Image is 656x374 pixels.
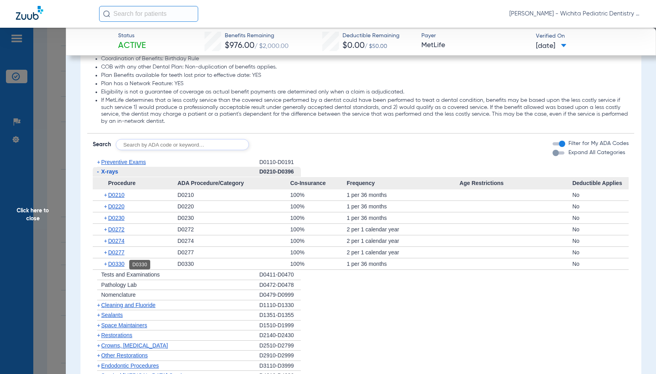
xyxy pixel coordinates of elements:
[103,10,110,17] img: Search Icon
[97,363,100,369] span: +
[97,352,100,359] span: +
[572,258,629,269] div: No
[259,341,301,351] div: D2510-D2799
[104,235,108,246] span: +
[347,177,460,190] span: Frequency
[101,64,629,71] li: COB with any other Dental Plan: Non-duplication of benefits applies.
[342,32,400,40] span: Deductible Remaining
[178,258,291,269] div: D0330
[101,352,148,359] span: Other Restorations
[101,271,160,278] span: Tests and Examinations
[254,43,289,50] span: / $2,000.00
[178,235,291,246] div: D0274
[567,139,629,148] label: Filter for My ADA Codes
[108,215,124,221] span: D0230
[97,322,100,328] span: +
[259,330,301,341] div: D2140-D2430
[347,189,460,200] div: 1 per 36 months
[116,139,249,150] input: Search by ADA code or keyword…
[108,261,124,267] span: D0330
[259,280,301,290] div: D0472-D0478
[421,40,529,50] span: MetLife
[290,189,346,200] div: 100%
[104,258,108,269] span: +
[347,235,460,246] div: 2 per 1 calendar year
[290,235,346,246] div: 100%
[536,32,643,40] span: Verified On
[347,212,460,223] div: 1 per 36 months
[259,300,301,311] div: D1110-D1330
[259,290,301,300] div: D0479-D0999
[108,238,124,244] span: D0274
[101,302,155,308] span: Cleaning and Fluoride
[16,6,43,20] img: Zuub Logo
[101,292,136,298] span: Nomenclature
[572,212,629,223] div: No
[97,168,99,175] span: -
[101,282,137,288] span: Pathology Lab
[421,32,529,40] span: Payer
[104,201,108,212] span: +
[347,258,460,269] div: 1 per 36 months
[104,189,108,200] span: +
[101,97,629,125] li: If MetLife determines that a less costly service than the covered service performed by a dentist ...
[108,226,124,233] span: D0272
[259,310,301,321] div: D1351-D1355
[101,72,629,79] li: Plan Benefits available for teeth lost prior to effective date: YES
[572,247,629,258] div: No
[347,201,460,212] div: 1 per 36 months
[342,42,365,50] span: $0.00
[108,249,124,256] span: D0277
[101,55,629,63] li: Coordination of Benefits: Birthday Rule
[290,177,346,190] span: Co-Insurance
[572,189,629,200] div: No
[225,32,289,40] span: Benefits Remaining
[347,224,460,235] div: 2 per 1 calendar year
[459,177,572,190] span: Age Restrictions
[616,336,656,374] iframe: Chat Widget
[178,212,291,223] div: D0230
[259,270,301,280] div: D0411-D0470
[259,167,301,177] div: D0210-D0396
[97,312,100,318] span: +
[572,177,629,190] span: Deductible Applies
[101,322,147,328] span: Space Maintainers
[101,168,118,175] span: X-rays
[259,321,301,331] div: D1510-D1999
[572,224,629,235] div: No
[108,203,124,210] span: D0220
[290,224,346,235] div: 100%
[290,201,346,212] div: 100%
[101,332,132,338] span: Restorations
[99,6,198,22] input: Search for patients
[93,141,111,149] span: Search
[97,332,100,338] span: +
[259,361,301,371] div: D3110-D3999
[101,312,122,318] span: Sealants
[97,342,100,349] span: +
[509,10,640,18] span: [PERSON_NAME] - Wichita Pediatric Dentistry [GEOGRAPHIC_DATA]
[104,224,108,235] span: +
[97,159,100,165] span: +
[129,260,150,269] div: D0330
[178,177,291,190] span: ADA Procedure/Category
[118,40,146,52] span: Active
[101,342,168,349] span: Crowns, [MEDICAL_DATA]
[259,157,301,167] div: D0110-D0191
[101,159,146,165] span: Preventive Exams
[118,32,146,40] span: Status
[568,150,625,155] span: Expand All Categories
[101,80,629,88] li: Plan has a Network Feature: YES
[290,212,346,223] div: 100%
[108,192,124,198] span: D0210
[104,212,108,223] span: +
[290,247,346,258] div: 100%
[536,41,566,51] span: [DATE]
[347,247,460,258] div: 2 per 1 calendar year
[178,189,291,200] div: D0210
[104,247,108,258] span: +
[365,44,387,49] span: / $50.00
[97,302,100,308] span: +
[290,258,346,269] div: 100%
